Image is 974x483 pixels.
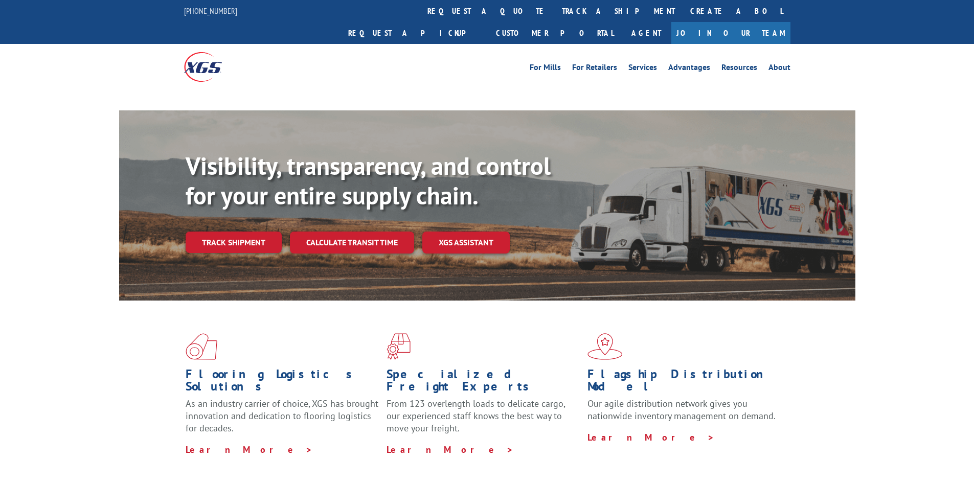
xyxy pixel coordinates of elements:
a: Learn More > [387,444,514,455]
h1: Flooring Logistics Solutions [186,368,379,398]
img: xgs-icon-flagship-distribution-model-red [587,333,623,360]
img: xgs-icon-focused-on-flooring-red [387,333,411,360]
p: From 123 overlength loads to delicate cargo, our experienced staff knows the best way to move you... [387,398,580,443]
a: Agent [621,22,671,44]
span: As an industry carrier of choice, XGS has brought innovation and dedication to flooring logistics... [186,398,378,434]
a: Resources [721,63,757,75]
b: Visibility, transparency, and control for your entire supply chain. [186,150,551,211]
a: Calculate transit time [290,232,414,254]
a: Join Our Team [671,22,790,44]
a: For Retailers [572,63,617,75]
a: Customer Portal [488,22,621,44]
img: xgs-icon-total-supply-chain-intelligence-red [186,333,217,360]
a: Learn More > [186,444,313,455]
a: XGS ASSISTANT [422,232,510,254]
h1: Specialized Freight Experts [387,368,580,398]
a: Services [628,63,657,75]
a: [PHONE_NUMBER] [184,6,237,16]
a: Learn More > [587,431,715,443]
a: About [768,63,790,75]
a: Request a pickup [341,22,488,44]
a: Advantages [668,63,710,75]
span: Our agile distribution network gives you nationwide inventory management on demand. [587,398,776,422]
a: Track shipment [186,232,282,253]
h1: Flagship Distribution Model [587,368,781,398]
a: For Mills [530,63,561,75]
